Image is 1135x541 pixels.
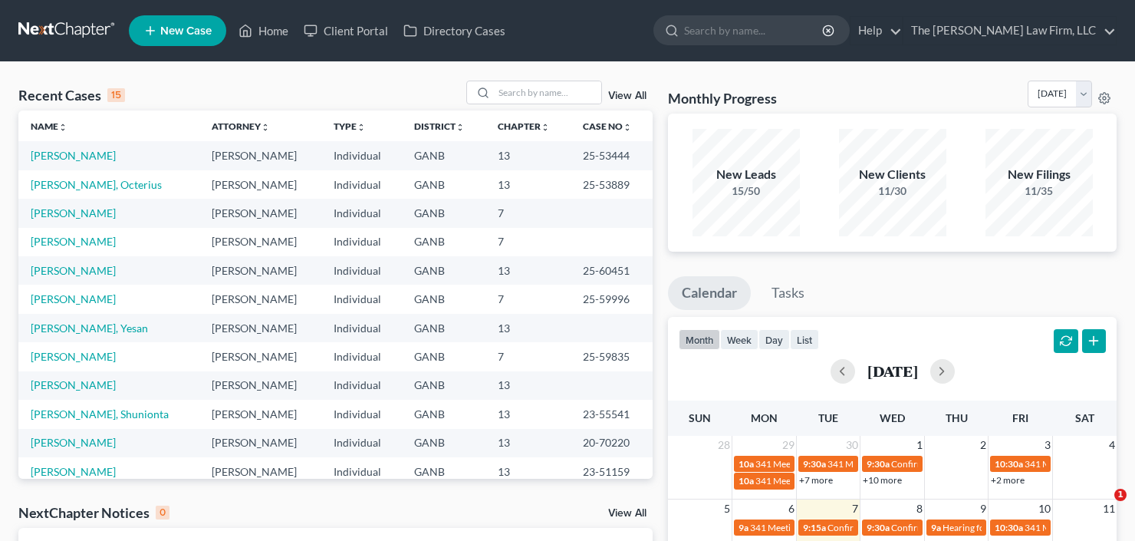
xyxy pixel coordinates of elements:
[456,123,465,132] i: unfold_more
[334,120,366,132] a: Typeunfold_more
[485,314,571,342] td: 13
[903,17,1116,45] a: The [PERSON_NAME] Law Firm, LLC
[231,17,296,45] a: Home
[844,436,860,454] span: 30
[199,170,321,199] td: [PERSON_NAME]
[485,141,571,170] td: 13
[31,235,116,248] a: [PERSON_NAME]
[867,363,918,379] h2: [DATE]
[716,436,732,454] span: 28
[751,411,778,424] span: Mon
[739,458,754,470] span: 10a
[668,89,777,107] h3: Monthly Progress
[803,458,826,470] span: 9:30a
[739,522,748,533] span: 9a
[608,91,646,101] a: View All
[915,500,924,518] span: 8
[296,17,396,45] a: Client Portal
[946,411,968,424] span: Thu
[31,465,116,478] a: [PERSON_NAME]
[402,314,485,342] td: GANB
[839,166,946,183] div: New Clients
[261,123,270,132] i: unfold_more
[850,17,902,45] a: Help
[485,400,571,428] td: 13
[571,170,653,199] td: 25-53889
[571,342,653,371] td: 25-59835
[931,522,941,533] span: 9a
[755,475,893,487] span: 341 Meeting for [PERSON_NAME]
[1083,489,1120,526] iframe: Intercom live chat
[321,371,402,400] td: Individual
[787,500,796,518] span: 6
[943,522,1062,533] span: Hearing for [PERSON_NAME]
[402,141,485,170] td: GANB
[402,228,485,256] td: GANB
[414,120,465,132] a: Districtunfold_more
[199,342,321,371] td: [PERSON_NAME]
[485,371,571,400] td: 13
[1012,411,1028,424] span: Fri
[979,500,988,518] span: 9
[799,474,833,486] a: +7 more
[31,178,162,191] a: [PERSON_NAME], Octerius
[156,506,169,520] div: 0
[18,503,169,522] div: NextChapter Notices
[608,508,646,519] a: View All
[31,292,116,305] a: [PERSON_NAME]
[827,522,1003,533] span: Confirmation Hearing for [PERSON_NAME]
[321,199,402,227] td: Individual
[498,120,550,132] a: Chapterunfold_more
[212,120,270,132] a: Attorneyunfold_more
[321,170,402,199] td: Individual
[979,436,988,454] span: 2
[199,285,321,313] td: [PERSON_NAME]
[1107,436,1117,454] span: 4
[863,474,902,486] a: +10 more
[199,371,321,400] td: [PERSON_NAME]
[1043,436,1052,454] span: 3
[402,371,485,400] td: GANB
[867,522,890,533] span: 9:30a
[31,378,116,391] a: [PERSON_NAME]
[321,457,402,486] td: Individual
[31,407,169,421] a: [PERSON_NAME], Shunionta
[321,429,402,457] td: Individual
[321,256,402,285] td: Individual
[827,458,966,470] span: 341 Meeting for [PERSON_NAME]
[679,329,720,350] button: month
[402,170,485,199] td: GANB
[571,457,653,486] td: 23-51159
[485,256,571,285] td: 13
[485,429,571,457] td: 13
[18,86,125,104] div: Recent Cases
[571,256,653,285] td: 25-60451
[402,457,485,486] td: GANB
[199,314,321,342] td: [PERSON_NAME]
[199,256,321,285] td: [PERSON_NAME]
[891,458,1057,470] span: Confirmation Hearing for Dossevi Trenou
[571,400,653,428] td: 23-55541
[485,457,571,486] td: 13
[995,458,1023,470] span: 10:30a
[31,149,116,162] a: [PERSON_NAME]
[31,120,67,132] a: Nameunfold_more
[541,123,550,132] i: unfold_more
[571,285,653,313] td: 25-59996
[321,228,402,256] td: Individual
[402,429,485,457] td: GANB
[571,141,653,170] td: 25-53444
[199,141,321,170] td: [PERSON_NAME]
[402,342,485,371] td: GANB
[850,500,860,518] span: 7
[722,500,732,518] span: 5
[693,183,800,199] div: 15/50
[31,350,116,363] a: [PERSON_NAME]
[199,457,321,486] td: [PERSON_NAME]
[321,400,402,428] td: Individual
[31,264,116,277] a: [PERSON_NAME]
[494,81,601,104] input: Search by name...
[880,411,905,424] span: Wed
[720,329,758,350] button: week
[781,436,796,454] span: 29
